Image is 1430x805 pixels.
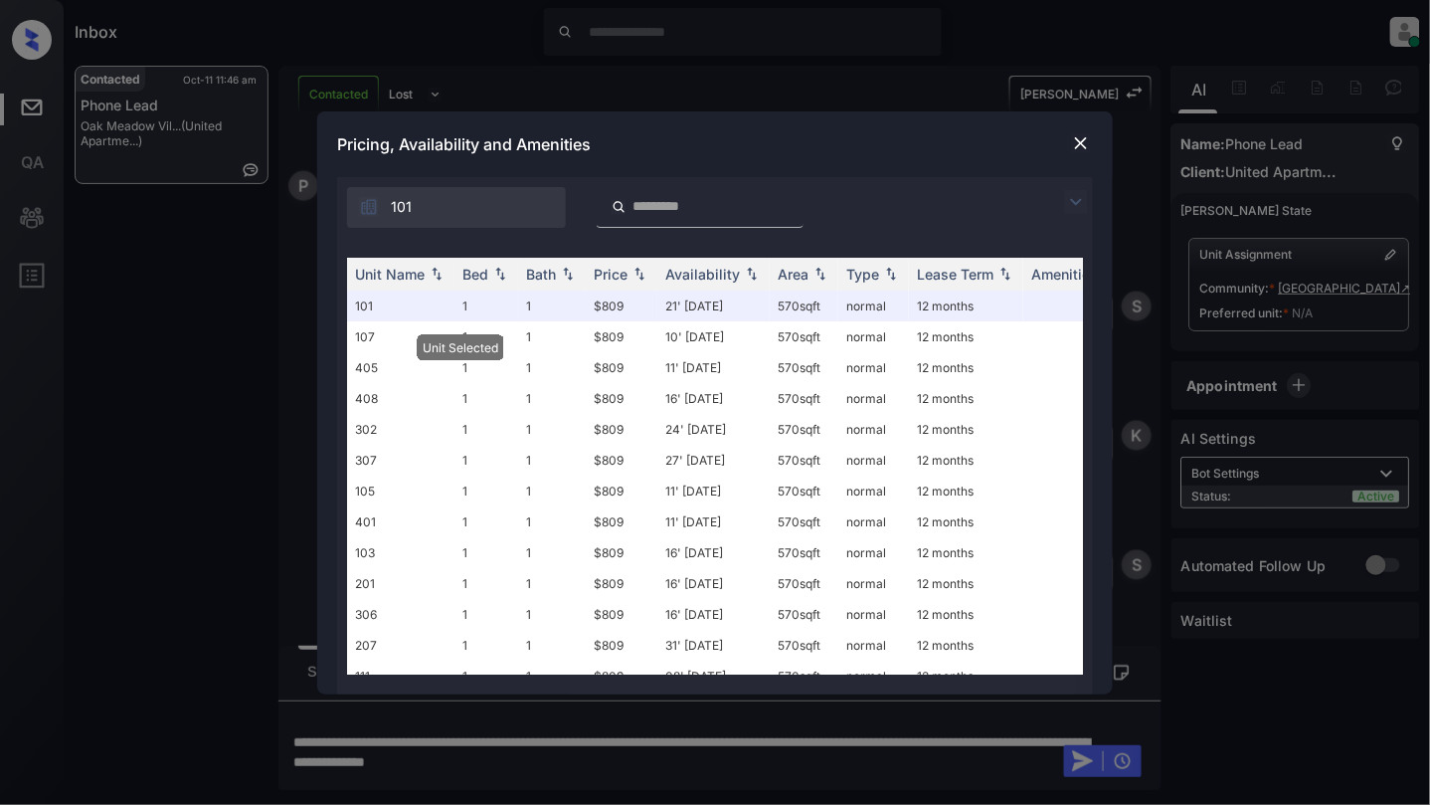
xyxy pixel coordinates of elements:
td: normal [838,414,909,445]
td: 12 months [909,352,1023,383]
td: 570 sqft [770,383,838,414]
td: 11' [DATE] [657,352,770,383]
div: Amenities [1031,266,1098,283]
td: 1 [518,291,586,321]
img: sorting [810,267,830,281]
td: 1 [454,661,518,692]
td: $809 [586,383,657,414]
td: $809 [586,630,657,661]
td: 570 sqft [770,506,838,537]
td: 1 [518,630,586,661]
td: 24' [DATE] [657,414,770,445]
td: 1 [454,321,518,352]
td: 307 [347,445,454,476]
td: 201 [347,568,454,599]
img: sorting [558,267,578,281]
td: normal [838,352,909,383]
td: 1 [454,476,518,506]
td: 1 [454,537,518,568]
td: 16' [DATE] [657,537,770,568]
td: normal [838,476,909,506]
td: 21' [DATE] [657,291,770,321]
div: Availability [665,266,740,283]
td: $809 [586,476,657,506]
td: 12 months [909,476,1023,506]
td: $809 [586,568,657,599]
td: 1 [518,506,586,537]
td: 570 sqft [770,291,838,321]
td: $809 [586,599,657,630]
div: Lease Term [917,266,993,283]
img: icon-zuma [612,198,626,216]
td: normal [838,599,909,630]
div: Pricing, Availability and Amenities [317,111,1113,177]
td: normal [838,321,909,352]
td: $809 [586,506,657,537]
td: 1 [454,599,518,630]
td: 570 sqft [770,352,838,383]
img: sorting [995,267,1015,281]
td: 1 [518,321,586,352]
td: $809 [586,291,657,321]
td: 207 [347,630,454,661]
div: Area [778,266,808,283]
td: 1 [518,568,586,599]
td: 570 sqft [770,445,838,476]
img: icon-zuma [1064,190,1088,214]
td: 12 months [909,291,1023,321]
td: 12 months [909,321,1023,352]
td: 570 sqft [770,661,838,692]
td: 16' [DATE] [657,568,770,599]
td: 101 [347,291,454,321]
td: 302 [347,414,454,445]
td: 12 months [909,414,1023,445]
td: 1 [518,352,586,383]
td: $809 [586,352,657,383]
td: 1 [518,599,586,630]
td: $809 [586,321,657,352]
td: normal [838,537,909,568]
img: sorting [427,267,447,281]
td: 16' [DATE] [657,383,770,414]
td: 1 [454,383,518,414]
div: Unit Name [355,266,425,283]
td: 10' [DATE] [657,321,770,352]
td: $809 [586,445,657,476]
td: 12 months [909,506,1023,537]
td: 12 months [909,630,1023,661]
td: 12 months [909,445,1023,476]
td: 306 [347,599,454,630]
td: normal [838,568,909,599]
td: 11' [DATE] [657,476,770,506]
td: normal [838,383,909,414]
td: 570 sqft [770,321,838,352]
div: Price [594,266,627,283]
td: 08' [DATE] [657,661,770,692]
td: 1 [454,630,518,661]
td: 1 [454,445,518,476]
td: 12 months [909,383,1023,414]
td: 1 [518,414,586,445]
td: 111 [347,661,454,692]
td: 401 [347,506,454,537]
td: 1 [454,291,518,321]
td: 1 [518,537,586,568]
td: 570 sqft [770,630,838,661]
td: 1 [454,506,518,537]
td: 12 months [909,661,1023,692]
img: sorting [490,267,510,281]
td: 105 [347,476,454,506]
img: sorting [881,267,901,281]
td: 570 sqft [770,568,838,599]
td: $809 [586,414,657,445]
td: 405 [347,352,454,383]
td: 31' [DATE] [657,630,770,661]
td: 12 months [909,537,1023,568]
img: icon-zuma [359,197,379,217]
td: normal [838,445,909,476]
td: 570 sqft [770,414,838,445]
div: Bed [462,266,488,283]
img: sorting [742,267,762,281]
td: 107 [347,321,454,352]
td: 12 months [909,568,1023,599]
